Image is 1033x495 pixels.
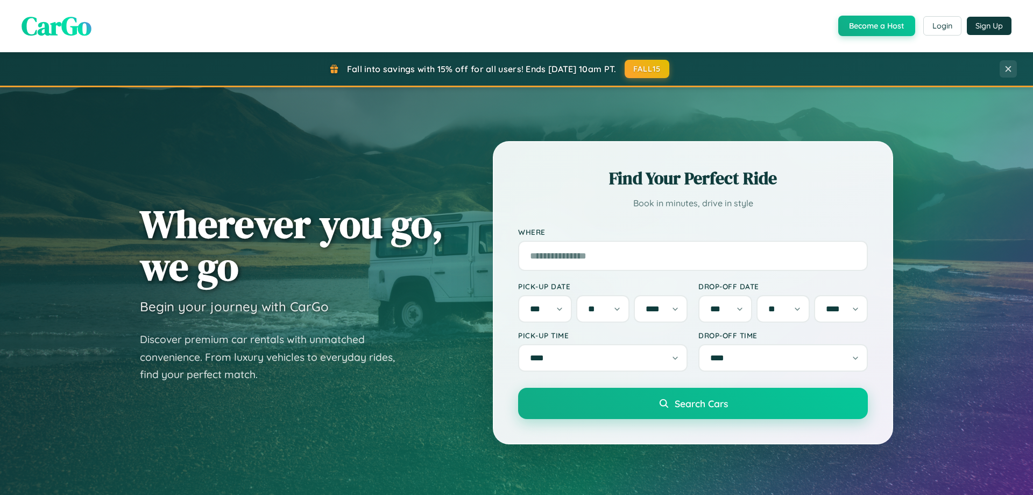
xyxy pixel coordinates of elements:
span: CarGo [22,8,91,44]
label: Where [518,227,868,236]
span: Search Cars [675,398,728,409]
label: Drop-off Time [698,331,868,340]
label: Drop-off Date [698,282,868,291]
h3: Begin your journey with CarGo [140,298,329,315]
p: Discover premium car rentals with unmatched convenience. From luxury vehicles to everyday rides, ... [140,331,409,384]
button: Sign Up [967,17,1011,35]
button: FALL15 [625,60,670,78]
label: Pick-up Time [518,331,688,340]
h1: Wherever you go, we go [140,203,443,288]
button: Login [923,16,961,36]
button: Become a Host [838,16,915,36]
button: Search Cars [518,388,868,419]
label: Pick-up Date [518,282,688,291]
h2: Find Your Perfect Ride [518,166,868,190]
p: Book in minutes, drive in style [518,196,868,211]
span: Fall into savings with 15% off for all users! Ends [DATE] 10am PT. [347,64,617,74]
